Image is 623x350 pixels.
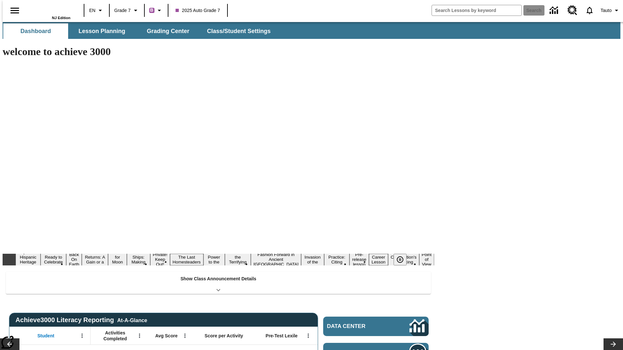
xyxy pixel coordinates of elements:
button: Lesson Planning [69,23,134,39]
button: Class/Student Settings [202,23,276,39]
button: Slide 7 Private! Keep Out! [150,251,170,268]
div: SubNavbar [3,22,620,39]
button: Slide 12 The Invasion of the Free CD [301,249,324,270]
div: At-A-Glance [117,316,147,323]
div: Show Class Announcement Details [6,272,431,294]
button: Grading Center [136,23,201,39]
a: Notifications [581,2,598,19]
span: Data Center [327,323,388,330]
button: Profile/Settings [598,5,623,16]
div: Home [28,2,70,20]
a: Data Center [323,317,429,336]
button: Slide 11 Fashion Forward in Ancient Rome [251,251,301,268]
button: Slide 10 Attack of the Terrifying Tomatoes [225,249,251,270]
button: Open Menu [180,331,190,341]
button: Grade: Grade 7, Select a grade [112,5,142,16]
button: Open Menu [303,331,313,341]
button: Slide 15 Career Lesson [369,254,388,265]
button: Slide 14 Pre-release lesson [349,251,369,268]
button: Slide 3 Back On Earth [66,251,82,268]
button: Language: EN, Select a language [86,5,107,16]
span: Student [37,333,54,339]
span: Grade 7 [114,7,131,14]
button: Open Menu [77,331,87,341]
a: Resource Center, Will open in new tab [564,2,581,19]
span: Score per Activity [205,333,243,339]
a: Data Center [546,2,564,19]
span: Tauto [601,7,612,14]
input: search field [432,5,521,16]
h1: welcome to achieve 3000 [3,46,434,58]
span: B [150,6,153,14]
button: Lesson carousel, Next [604,338,623,350]
button: Slide 2 Get Ready to Celebrate Juneteenth! [41,249,66,270]
button: Open side menu [5,1,24,20]
span: NJ Edition [52,16,70,20]
span: 2025 Auto Grade 7 [176,7,220,14]
span: Avg Score [155,333,177,339]
button: Slide 8 The Last Homesteaders [170,254,203,265]
button: Slide 1 ¡Viva Hispanic Heritage Month! [16,249,41,270]
span: Achieve3000 Literacy Reporting [16,316,147,324]
div: SubNavbar [3,23,276,39]
p: Show Class Announcement Details [180,275,256,282]
a: Home [28,3,70,16]
span: Activities Completed [94,330,137,342]
button: Slide 9 Solar Power to the People [203,249,225,270]
button: Boost Class color is purple. Change class color [147,5,166,16]
button: Pause [394,254,407,265]
button: Slide 13 Mixed Practice: Citing Evidence [324,249,350,270]
button: Slide 17 Point of View [419,251,434,268]
div: Pause [394,254,413,265]
button: Slide 16 The Constitution's Balancing Act [388,249,419,270]
button: Slide 5 Time for Moon Rules? [108,249,127,270]
button: Slide 6 Cruise Ships: Making Waves [127,249,150,270]
span: EN [89,7,95,14]
span: Pre-Test Lexile [266,333,298,339]
button: Open Menu [135,331,144,341]
button: Slide 4 Free Returns: A Gain or a Drain? [82,249,108,270]
button: Dashboard [3,23,68,39]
